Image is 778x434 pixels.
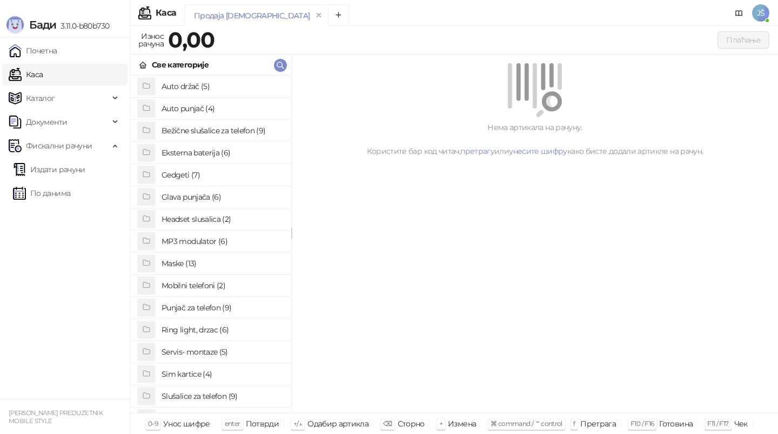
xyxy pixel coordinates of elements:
div: Продаја [DEMOGRAPHIC_DATA] [194,10,310,22]
div: Готовина [659,417,693,431]
div: Претрага [580,417,616,431]
span: ⌫ [383,419,392,428]
span: Документи [26,111,67,133]
div: Све категорије [152,59,209,71]
span: Бади [29,18,56,31]
div: Каса [156,9,176,17]
span: 3.11.0-b80b730 [56,21,109,31]
img: Logo [6,16,24,33]
small: [PERSON_NAME] PREDUZETNIK MOBILE STYLE [9,409,103,425]
span: Каталог [26,87,55,109]
h4: Maske (13) [162,255,283,272]
a: Издати рачуни [13,159,85,180]
span: ⌘ command / ⌃ control [491,419,562,428]
span: F10 / F16 [631,419,654,428]
span: enter [225,419,240,428]
span: ↑/↓ [293,419,302,428]
h4: Sim kartice (4) [162,365,283,383]
div: grid [130,76,291,413]
a: Каса [9,64,43,85]
span: + [439,419,442,428]
a: Документација [730,4,748,22]
button: Плаћање [717,31,769,49]
h4: MP3 modulator (6) [162,233,283,250]
span: 0-9 [148,419,158,428]
h4: Glava punjača (6) [162,188,283,206]
a: По данима [13,182,70,204]
div: Измена [448,417,476,431]
strong: 0,00 [168,26,214,53]
span: JŠ [752,4,769,22]
a: Почетна [9,40,57,62]
span: F11 / F17 [707,419,728,428]
div: Сторно [398,417,425,431]
h4: Staklo za telefon (7) [162,410,283,427]
a: претрагу [460,146,494,156]
span: Фискални рачуни [26,135,92,157]
button: Add tab [328,4,350,26]
h4: Bežične slušalice za telefon (9) [162,122,283,139]
h4: Auto držač (5) [162,78,283,95]
h4: Eksterna baterija (6) [162,144,283,161]
div: Унос шифре [163,417,210,431]
span: f [573,419,575,428]
h4: Servis- montaze (5) [162,343,283,361]
h4: Mobilni telefoni (2) [162,277,283,294]
div: Потврди [246,417,279,431]
div: Нема артикала на рачуну. Користите бар код читач, или како бисте додали артикле на рачун. [305,121,765,157]
button: remove [312,11,326,20]
h4: Auto punjač (4) [162,100,283,117]
div: Одабир артикла [307,417,368,431]
a: унесите шифру [509,146,567,156]
h4: Punjač za telefon (9) [162,299,283,316]
h4: Slušalice za telefon (9) [162,388,283,405]
div: Чек [734,417,748,431]
h4: Gedgeti (7) [162,166,283,184]
h4: Ring light, drzac (6) [162,321,283,338]
div: Износ рачуна [136,29,166,51]
h4: Headset slusalica (2) [162,211,283,228]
